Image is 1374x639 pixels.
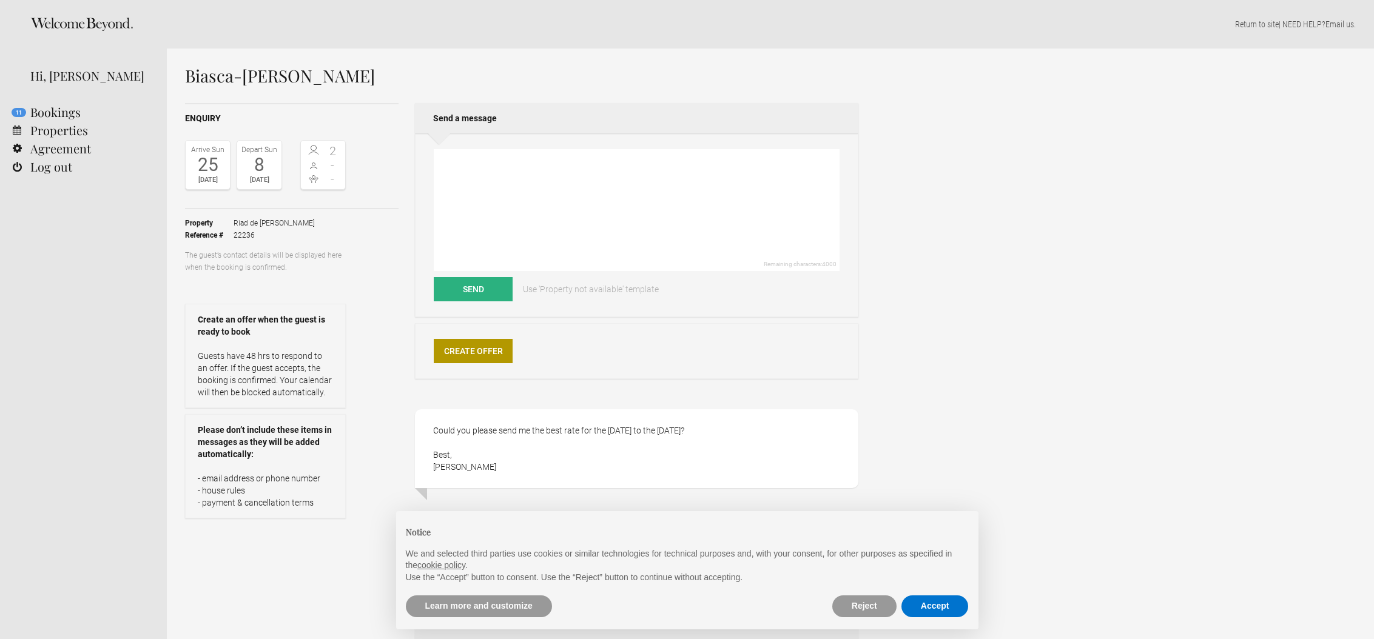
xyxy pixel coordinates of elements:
a: Email us [1325,19,1354,29]
span: - [323,173,343,185]
div: [DATE] [240,174,278,186]
strong: Create an offer when the guest is ready to book [198,313,333,338]
div: Could you please send me the best rate for the [DATE] to the [DATE]? Best, [PERSON_NAME] [415,409,858,488]
div: 25 [189,156,227,174]
button: Learn more and customize [406,595,552,617]
a: Create Offer [434,339,513,363]
span: 2 [323,145,343,157]
p: We and selected third parties use cookies or similar technologies for technical purposes and, wit... [406,548,969,572]
span: Riad de [PERSON_NAME] [234,217,315,229]
p: | NEED HELP? . [185,18,1356,30]
a: cookie policy - link opens in a new tab [417,560,465,570]
strong: Reference # [185,229,234,241]
div: 8 [240,156,278,174]
div: [DATE] [189,174,227,186]
button: Reject [832,595,897,617]
flynt-notification-badge: 11 [12,108,26,117]
h2: Send a message [415,103,858,133]
strong: Property [185,217,234,229]
span: - [323,159,343,171]
a: Return to site [1235,19,1279,29]
a: Use 'Property not available' template [514,277,667,301]
p: Use the “Accept” button to consent. Use the “Reject” button to continue without accepting. [406,572,969,584]
p: Guests have 48 hrs to respond to an offer. If the guest accepts, the booking is confirmed. Your c... [198,350,333,398]
button: Accept [901,595,969,617]
h1: Biasca-[PERSON_NAME] [185,67,858,85]
div: Hi, [PERSON_NAME] [30,67,149,85]
p: The guest’s contact details will be displayed here when the booking is confirmed. [185,249,346,273]
div: Arrive Sun [189,144,227,156]
span: 22236 [234,229,315,241]
strong: Please don’t include these items in messages as they will be added automatically: [198,424,333,460]
div: Depart Sun [240,144,278,156]
button: Send [434,277,513,301]
h2: Notice [406,526,969,538]
h2: Enquiry [185,112,399,125]
p: - email address or phone number - house rules - payment & cancellation terms [198,472,333,509]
